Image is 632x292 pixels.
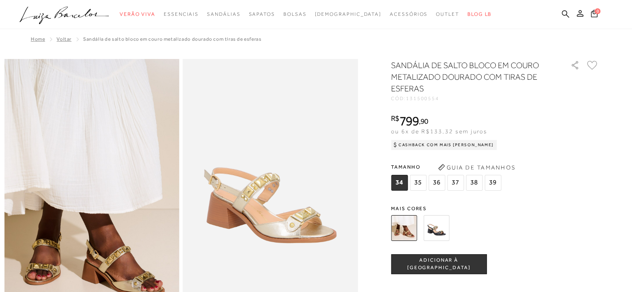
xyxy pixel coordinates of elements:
a: noSubCategoriesText [436,7,459,22]
span: 36 [428,175,445,191]
span: 39 [484,175,501,191]
span: 799 [399,113,419,128]
span: SANDÁLIA DE SALTO BLOCO EM COURO METALIZADO DOURADO COM TIRAS DE ESFERAS [83,36,261,42]
span: Verão Viva [120,11,155,17]
span: 90 [421,117,428,125]
img: SANDÁLIA DE SALTO BLOCO EM COURO METALIZADO DOURADO COM TIRAS DE ESFERAS [391,215,417,241]
img: SANDÁLIA DE SALTO BLOCO EM COURO PRETO COM TIRAS DE ESFERAS [423,215,449,241]
div: CÓD: [391,96,557,101]
a: Home [31,36,45,42]
h1: SANDÁLIA DE SALTO BLOCO EM COURO METALIZADO DOURADO COM TIRAS DE ESFERAS [391,59,547,94]
span: [DEMOGRAPHIC_DATA] [315,11,381,17]
a: BLOG LB [467,7,492,22]
span: Mais cores [391,206,599,211]
span: Tamanho [391,161,503,173]
a: noSubCategoriesText [315,7,381,22]
a: Voltar [57,36,71,42]
a: noSubCategoriesText [283,7,307,22]
span: Essenciais [164,11,199,17]
span: Bolsas [283,11,307,17]
a: noSubCategoriesText [248,7,275,22]
span: Acessórios [390,11,428,17]
i: R$ [391,115,399,122]
a: noSubCategoriesText [164,7,199,22]
i: , [419,118,428,125]
div: Cashback com Mais [PERSON_NAME] [391,140,497,150]
span: ADICIONAR À [GEOGRAPHIC_DATA] [391,257,486,271]
a: noSubCategoriesText [390,7,428,22]
span: 34 [391,175,408,191]
span: ou 6x de R$133,32 sem juros [391,128,487,135]
span: 131500554 [406,96,439,101]
a: noSubCategoriesText [207,7,240,22]
span: BLOG LB [467,11,492,17]
span: Sapatos [248,11,275,17]
span: 35 [410,175,426,191]
span: Sandálias [207,11,240,17]
span: 38 [466,175,482,191]
span: 0 [595,8,600,14]
span: Outlet [436,11,459,17]
span: 37 [447,175,464,191]
button: ADICIONAR À [GEOGRAPHIC_DATA] [391,254,487,274]
button: 0 [588,9,600,20]
button: Guia de Tamanhos [435,161,518,174]
a: noSubCategoriesText [120,7,155,22]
